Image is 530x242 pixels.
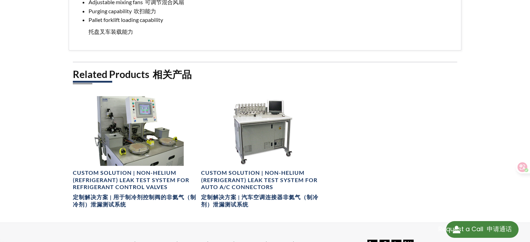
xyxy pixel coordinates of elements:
font: 托盘叉车装载能力 [89,28,133,35]
a: Cart-mounted dual-chamber leak test system for refrigerant control valvesCustom Solution | Non-He... [73,96,197,211]
li: Purging capability [89,7,456,16]
font: 定制解决方案 | 用于制冷剂控制阀的非氦气（制冷剂）泄漏测试系统 [73,194,196,208]
li: Pallet forklift loading capability [89,15,456,39]
font: 相关产品 [153,68,192,80]
a: White cart-mounted desktop style leak test systemCustom Solution | Non-Helium (Refrigerant) Leak ... [201,96,325,211]
font: 吹扫能力 [134,8,156,14]
h2: Related Products [73,68,458,81]
font: 申请通话 [486,225,512,233]
font: 定制解决方案 | 汽车空调连接器非氦气（制冷剂）泄漏测试系统 [201,194,318,208]
div: Request a Call [446,221,519,238]
h4: Custom Solution | Non-Helium (Refrigerant) Leak Test System for Refrigerant Control Valves [73,169,197,211]
h4: Custom Solution | Non-Helium (Refrigerant) Leak Test System for Auto A/C Connectors [201,169,325,211]
div: Request a Call [438,221,512,237]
